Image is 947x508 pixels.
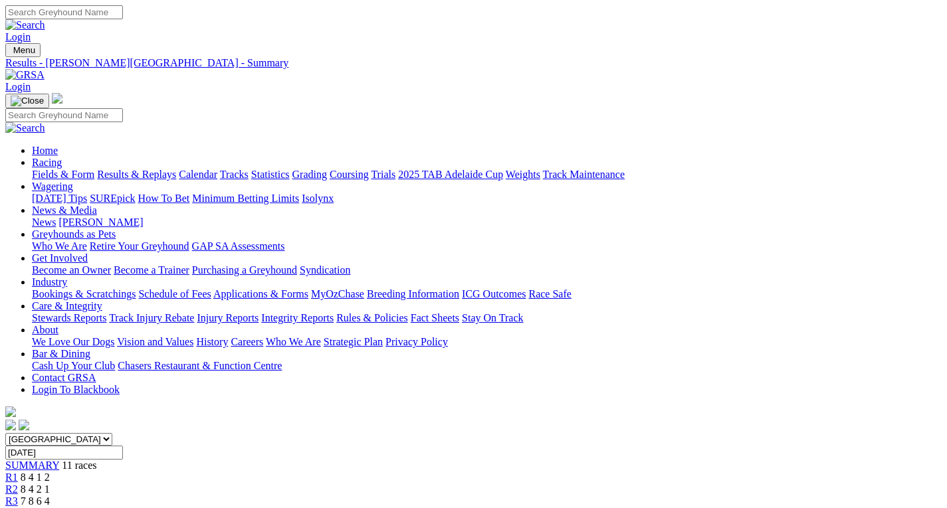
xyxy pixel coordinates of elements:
a: Racing [32,157,62,168]
span: Menu [13,45,35,55]
input: Select date [5,446,123,460]
a: Integrity Reports [261,312,334,323]
a: R3 [5,495,18,507]
a: Coursing [330,169,369,180]
img: Search [5,122,45,134]
a: Purchasing a Greyhound [192,264,297,276]
a: Results - [PERSON_NAME][GEOGRAPHIC_DATA] - Summary [5,57,942,69]
a: Grading [292,169,327,180]
div: Get Involved [32,264,942,276]
a: Applications & Forms [213,288,308,299]
a: 2025 TAB Adelaide Cup [398,169,503,180]
a: [DATE] Tips [32,193,87,204]
a: Minimum Betting Limits [192,193,299,204]
a: Careers [231,336,263,347]
a: Schedule of Fees [138,288,211,299]
a: Login To Blackbook [32,384,120,395]
a: Track Injury Rebate [109,312,194,323]
a: Calendar [179,169,217,180]
a: Contact GRSA [32,372,96,383]
button: Toggle navigation [5,43,41,57]
a: About [32,324,58,335]
a: R1 [5,471,18,483]
a: Results & Replays [97,169,176,180]
span: 8 4 2 1 [21,483,50,495]
a: Who We Are [266,336,321,347]
a: SUMMARY [5,460,59,471]
img: GRSA [5,69,45,81]
img: twitter.svg [19,420,29,430]
span: 11 races [62,460,96,471]
a: Injury Reports [197,312,259,323]
a: News & Media [32,205,97,216]
span: 7 8 6 4 [21,495,50,507]
a: Bookings & Scratchings [32,288,136,299]
a: Stay On Track [462,312,523,323]
a: Privacy Policy [385,336,448,347]
a: Cash Up Your Club [32,360,115,371]
span: 8 4 1 2 [21,471,50,483]
a: Trials [371,169,395,180]
a: Industry [32,276,67,288]
a: Tracks [220,169,249,180]
a: [PERSON_NAME] [58,216,143,228]
div: News & Media [32,216,942,228]
div: Industry [32,288,942,300]
button: Toggle navigation [5,94,49,108]
input: Search [5,108,123,122]
div: Care & Integrity [32,312,942,324]
a: Fact Sheets [411,312,459,323]
a: How To Bet [138,193,190,204]
a: Care & Integrity [32,300,102,311]
a: Breeding Information [367,288,459,299]
img: Close [11,96,44,106]
a: We Love Our Dogs [32,336,114,347]
a: Become a Trainer [114,264,189,276]
a: Track Maintenance [543,169,625,180]
a: SUREpick [90,193,135,204]
a: Login [5,31,31,42]
img: Search [5,19,45,31]
input: Search [5,5,123,19]
a: Wagering [32,181,73,192]
a: Fields & Form [32,169,94,180]
a: Retire Your Greyhound [90,240,189,252]
div: Wagering [32,193,942,205]
img: facebook.svg [5,420,16,430]
a: Race Safe [528,288,571,299]
a: Login [5,81,31,92]
a: Get Involved [32,252,88,264]
a: Statistics [251,169,290,180]
div: Racing [32,169,942,181]
a: Rules & Policies [336,312,408,323]
a: Stewards Reports [32,312,106,323]
div: Bar & Dining [32,360,942,372]
a: History [196,336,228,347]
a: Chasers Restaurant & Function Centre [118,360,282,371]
a: GAP SA Assessments [192,240,285,252]
a: Vision and Values [117,336,193,347]
a: Home [32,145,58,156]
a: Strategic Plan [324,336,383,347]
a: Become an Owner [32,264,111,276]
a: MyOzChase [311,288,364,299]
a: Syndication [300,264,350,276]
a: News [32,216,56,228]
a: Weights [506,169,540,180]
a: Greyhounds as Pets [32,228,116,240]
a: Who We Are [32,240,87,252]
div: About [32,336,942,348]
a: Bar & Dining [32,348,90,359]
div: Greyhounds as Pets [32,240,942,252]
img: logo-grsa-white.png [5,406,16,417]
a: R2 [5,483,18,495]
a: Isolynx [302,193,334,204]
a: ICG Outcomes [462,288,526,299]
img: logo-grsa-white.png [52,93,62,104]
